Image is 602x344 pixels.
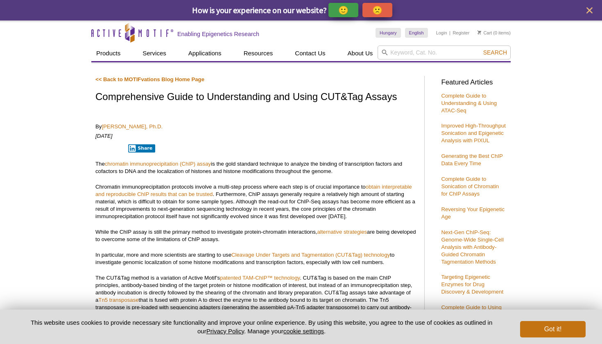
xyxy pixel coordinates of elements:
[453,30,469,36] a: Register
[177,30,259,38] h2: Enabling Epigenetics Research
[481,49,509,56] button: Search
[206,328,244,335] a: Privacy Policy
[317,229,367,235] a: alternative strategies
[95,251,416,266] p: In particular, more and more scientists are starting to use to investigate genomic localization o...
[441,153,502,166] a: Generating the Best ChIP Data Every Time
[441,93,497,114] a: Complete Guide to Understanding & Using ATAC-Seq
[95,123,416,130] p: By
[441,304,502,325] a: Complete Guide to Using RRBS for Genome-Wide DNA Methylation Analysis
[376,28,401,38] a: Hungary
[95,133,113,139] em: [DATE]
[16,318,507,335] p: This website uses cookies to provide necessary site functionality and improve your online experie...
[441,274,503,295] a: Targeting Epigenetic Enzymes for Drug Discovery & Development
[405,28,428,38] a: English
[95,228,416,243] p: While the ChIP assay is still the primary method to investigate protein-chromatin interactions, a...
[95,183,416,220] p: Chromatin immunoprecipitation protocols involve a multi-step process where each step is of crucia...
[478,28,511,38] li: (0 items)
[95,274,416,319] p: The CUT&Tag method is a variation of Active Motif’s . CUT&Tag is based on the main ChIP principle...
[372,5,382,15] p: 🙁
[584,5,595,16] button: close
[338,5,349,15] p: 🙂
[95,91,416,103] h1: Comprehensive Guide to Understanding and Using CUT&Tag Assays
[95,160,416,175] p: The is the gold standard technique to analyze the binding of transcription factors and cofactors ...
[449,28,450,38] li: |
[128,144,156,153] button: Share
[441,79,507,86] h3: Featured Articles
[91,46,125,61] a: Products
[441,206,505,220] a: Reversing Your Epigenetic Age
[343,46,378,61] a: About Us
[378,46,511,59] input: Keyword, Cat. No.
[520,321,586,337] button: Got it!
[102,123,163,130] a: [PERSON_NAME], Ph.D.
[436,30,447,36] a: Login
[441,176,499,197] a: Complete Guide to Sonication of Chromatin for ChIP Assays
[220,275,300,281] a: patented TAM-ChIP™ technology
[98,297,138,303] a: Tn5 transposase
[478,30,492,36] a: Cart
[138,46,171,61] a: Services
[192,5,327,15] span: How is your experience on our website?
[483,49,507,56] span: Search
[283,328,324,335] button: cookie settings
[290,46,330,61] a: Contact Us
[183,46,226,61] a: Applications
[478,30,481,34] img: Your Cart
[95,144,122,152] iframe: X Post Button
[231,252,390,258] a: Cleavage Under Targets and Tagmentation (CUT&Tag) technology
[105,161,211,167] a: chromatin immunoprecipitation (ChIP) assay
[95,76,204,82] a: << Back to MOTIFvations Blog Home Page
[239,46,278,61] a: Resources
[441,123,506,144] a: Improved High-Throughput Sonication and Epigenetic Analysis with PIXUL
[441,229,503,265] a: Next-Gen ChIP-Seq: Genome-Wide Single-Cell Analysis with Antibody-Guided Chromatin Tagmentation M...
[574,316,594,336] iframe: Intercom live chat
